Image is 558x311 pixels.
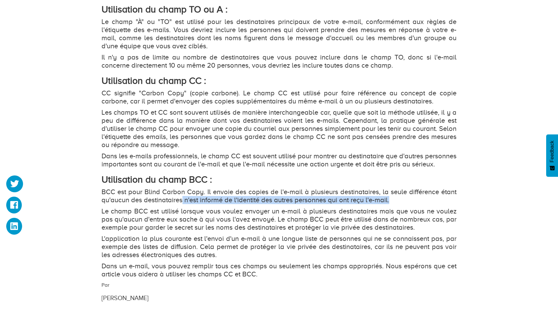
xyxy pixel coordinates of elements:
p: BCC est pour Blind Carbon Copy. Il envoie des copies de l'e-mail à plusieurs destinataires, la se... [102,188,456,204]
p: CC signifie "Carbon Copy" (copie carbone). Le champ CC est utilisé pour faire référence au concep... [102,89,456,105]
div: Par [97,281,400,303]
p: Le champ "À" ou "TO" est utilisé pour les destinataires principaux de votre e-mail, conformément ... [102,18,456,50]
strong: Utilisation du champ TO ou A : [102,4,228,15]
p: Les champs TO et CC sont souvent utilisés de manière interchangeable car, quelle que soit la méth... [102,108,456,149]
button: Feedback - Afficher l’enquête [546,134,558,177]
h3: [PERSON_NAME] [102,294,396,301]
p: Il n'y a pas de limite au nombre de destinataires que vous pouvez inclure dans le champ TO, donc ... [102,53,456,69]
p: Le champ BCC est utilisé lorsque vous voulez envoyer un e-mail à plusieurs destinataires mais que... [102,207,456,232]
p: Dans les e-mails professionnels, le champ CC est souvent utilisé pour montrer au destinataire que... [102,152,456,168]
span: Feedback [549,141,555,162]
strong: Utilisation du champ BCC : [102,174,212,185]
p: L'application la plus courante est l'envoi d'un e-mail à une longue liste de personnes qui ne se ... [102,235,456,259]
p: Dans un e-mail, vous pouvez remplir tous ces champs ou seulement les champs appropriés. Nous espé... [102,262,456,278]
strong: Utilisation du champ CC : [102,75,206,86]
